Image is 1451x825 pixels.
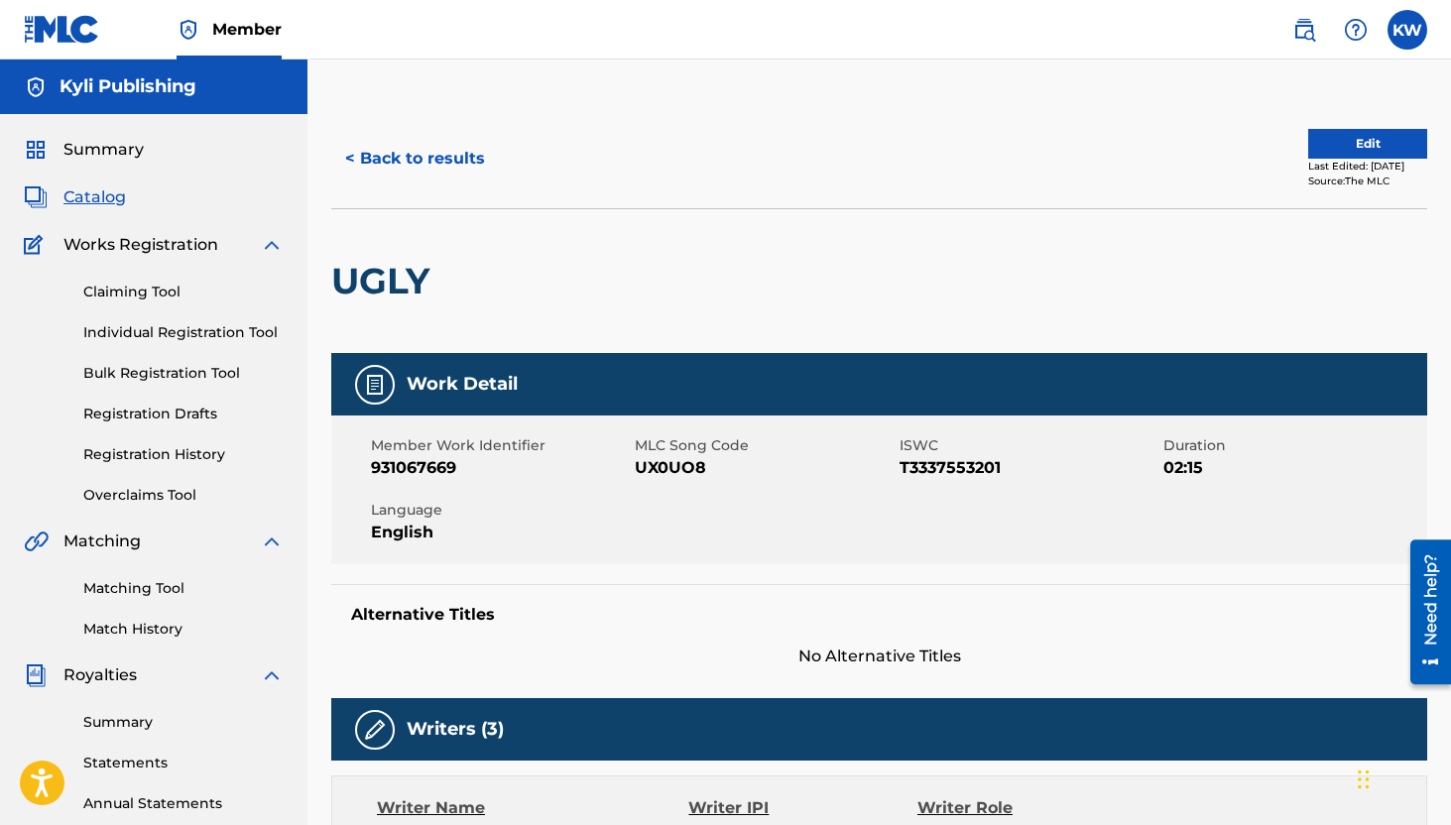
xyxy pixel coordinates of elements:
a: Individual Registration Tool [83,322,284,343]
span: MLC Song Code [635,435,894,456]
img: MLC Logo [24,15,100,44]
a: Match History [83,619,284,640]
div: Writer Name [377,796,688,820]
iframe: Chat Widget [1352,730,1451,825]
img: Summary [24,138,48,162]
span: ISWC [900,435,1158,456]
a: Statements [83,753,284,773]
img: expand [260,233,284,257]
div: Writer IPI [688,796,917,820]
div: User Menu [1388,10,1427,50]
img: search [1292,18,1316,42]
img: Matching [24,530,49,553]
img: Catalog [24,185,48,209]
a: Registration Drafts [83,404,284,424]
img: Work Detail [363,373,387,397]
span: Royalties [63,663,137,687]
div: Source: The MLC [1308,174,1427,188]
span: UX0UO8 [635,456,894,480]
h5: Work Detail [407,373,518,396]
img: Writers [363,718,387,742]
span: Catalog [63,185,126,209]
div: Last Edited: [DATE] [1308,159,1427,174]
iframe: Resource Center [1395,531,1451,691]
h5: Alternative Titles [351,605,1407,625]
img: Works Registration [24,233,50,257]
span: Member Work Identifier [371,435,630,456]
a: Public Search [1284,10,1324,50]
button: Edit [1308,129,1427,159]
span: Summary [63,138,144,162]
span: Member [212,18,282,41]
span: Matching [63,530,141,553]
img: help [1344,18,1368,42]
img: Top Rightsholder [177,18,200,42]
img: Accounts [24,75,48,99]
span: 931067669 [371,456,630,480]
span: T3337553201 [900,456,1158,480]
a: Claiming Tool [83,282,284,302]
img: expand [260,530,284,553]
h5: Kyli Publishing [60,75,196,98]
button: < Back to results [331,134,499,183]
a: SummarySummary [24,138,144,162]
a: Matching Tool [83,578,284,599]
div: Drag [1358,750,1370,809]
span: No Alternative Titles [331,645,1427,668]
div: Writer Role [917,796,1126,820]
h2: UGLY [331,259,439,303]
a: CatalogCatalog [24,185,126,209]
span: Duration [1163,435,1422,456]
a: Summary [83,712,284,733]
span: English [371,521,630,544]
h5: Writers (3) [407,718,504,741]
a: Registration History [83,444,284,465]
div: Help [1336,10,1376,50]
span: 02:15 [1163,456,1422,480]
img: Royalties [24,663,48,687]
span: Language [371,500,630,521]
span: Works Registration [63,233,218,257]
a: Bulk Registration Tool [83,363,284,384]
a: Overclaims Tool [83,485,284,506]
a: Annual Statements [83,793,284,814]
img: expand [260,663,284,687]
